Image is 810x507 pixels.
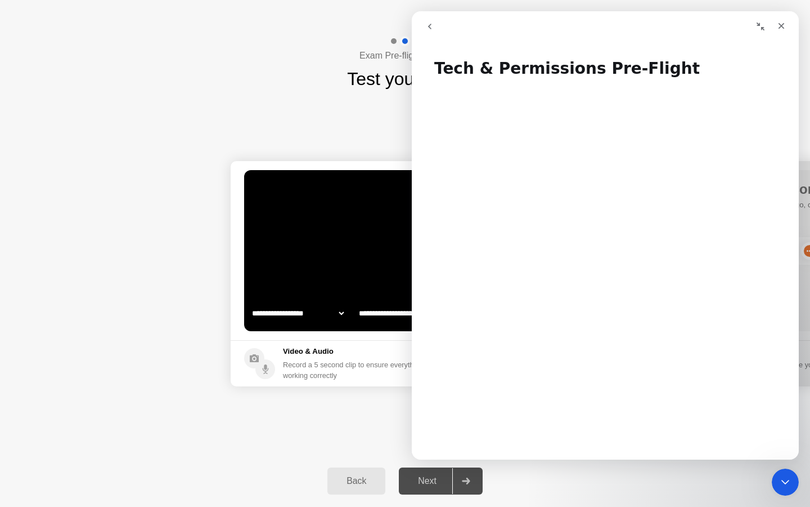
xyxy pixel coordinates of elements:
[283,346,433,357] h5: Video & Audio
[772,469,799,496] iframe: Intercom live chat
[327,468,385,495] button: Back
[357,302,453,324] select: Available speakers
[399,468,483,495] button: Next
[283,359,433,381] div: Record a 5 second clip to ensure everything’s working correctly
[412,11,799,460] iframe: Intercom live chat
[359,49,451,63] h4: Exam Pre-flight:
[331,476,382,486] div: Back
[250,302,346,324] select: Available cameras
[347,65,463,92] h1: Test your Tech
[402,476,452,486] div: Next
